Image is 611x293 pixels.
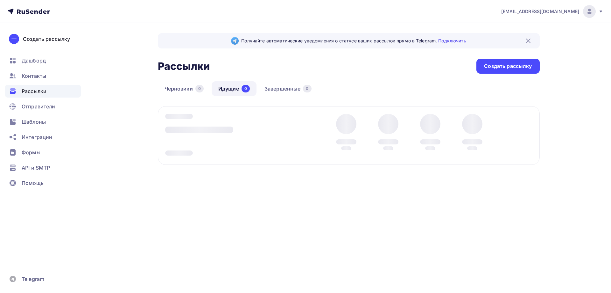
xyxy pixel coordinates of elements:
[23,35,70,43] div: Создать рассылку
[5,115,81,128] a: Шаблоны
[22,103,55,110] span: Отправители
[484,62,532,70] div: Создать рассылку
[212,81,256,96] a: Идущие0
[258,81,318,96] a: Завершенные0
[5,100,81,113] a: Отправители
[5,70,81,82] a: Контакты
[22,179,44,187] span: Помощь
[158,81,210,96] a: Черновики0
[22,133,52,141] span: Интеграции
[242,85,250,92] div: 0
[231,37,239,45] img: Telegram
[22,149,40,156] span: Формы
[5,146,81,159] a: Формы
[438,38,466,43] a: Подключить
[195,85,204,92] div: 0
[241,38,466,44] span: Получайте автоматические уведомления о статусе ваших рассылок прямо в Telegram.
[22,57,46,64] span: Дашборд
[303,85,311,92] div: 0
[22,87,46,95] span: Рассылки
[5,54,81,67] a: Дашборд
[22,72,46,80] span: Контакты
[22,118,46,126] span: Шаблоны
[22,275,44,283] span: Telegram
[5,85,81,98] a: Рассылки
[22,164,50,172] span: API и SMTP
[158,60,210,73] h2: Рассылки
[501,5,603,18] a: [EMAIL_ADDRESS][DOMAIN_NAME]
[501,8,579,15] span: [EMAIL_ADDRESS][DOMAIN_NAME]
